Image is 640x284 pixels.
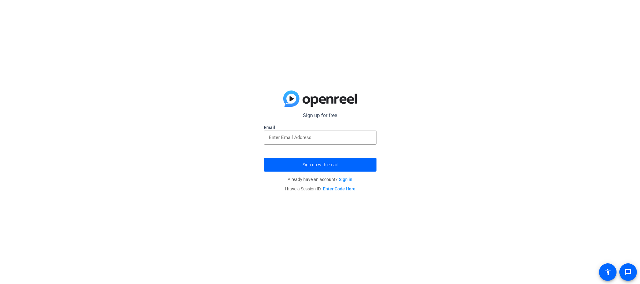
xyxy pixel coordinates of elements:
p: Sign up for free [264,112,376,119]
input: Enter Email Address [269,134,371,141]
mat-icon: accessibility [604,268,612,276]
a: Enter Code Here [323,186,356,191]
button: Sign up with email [264,158,376,172]
a: Sign in [339,177,352,182]
span: Already have an account? [288,177,352,182]
mat-icon: message [624,268,632,276]
img: blue-gradient.svg [283,90,357,107]
label: Email [264,124,376,131]
span: I have a Session ID. [285,186,356,191]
